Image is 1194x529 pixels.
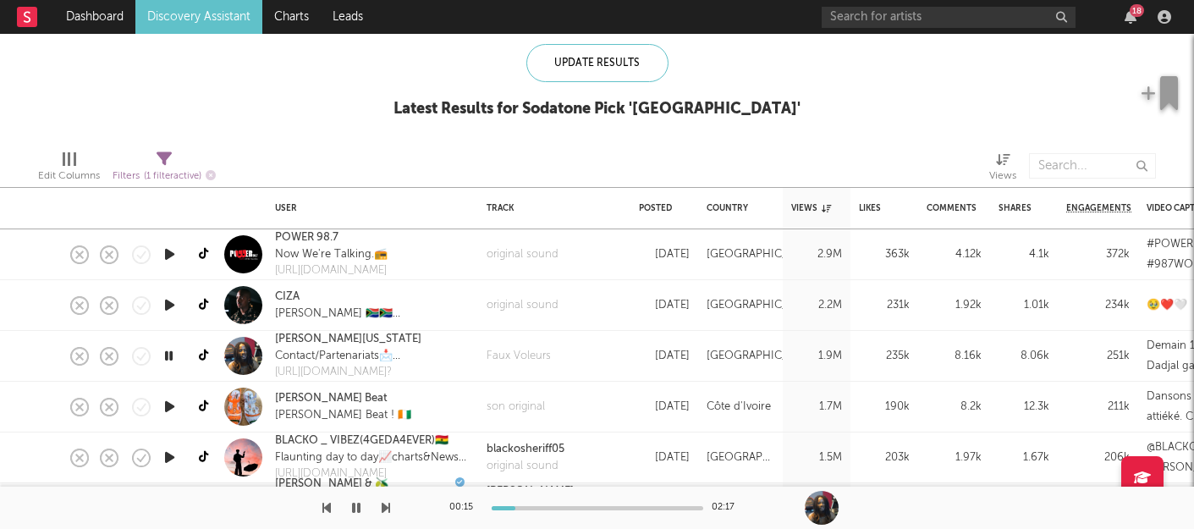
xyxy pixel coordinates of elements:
[275,203,461,213] div: User
[38,166,100,186] div: Edit Columns
[393,99,801,119] div: Latest Results for Sodatone Pick ' [GEOGRAPHIC_DATA] '
[791,448,842,468] div: 1.5M
[1066,448,1130,468] div: 206k
[1147,295,1187,316] div: 🥹❤️🤍
[487,483,574,516] a: [PERSON_NAME]Crazy Love
[999,245,1049,265] div: 4.1k
[999,397,1049,417] div: 12.3k
[275,289,300,306] a: CIZA
[707,346,821,366] div: [GEOGRAPHIC_DATA]
[487,483,574,500] div: [PERSON_NAME]
[275,262,388,279] a: [URL][DOMAIN_NAME]
[791,397,842,417] div: 1.7M
[487,458,564,475] a: original sound
[1066,295,1130,316] div: 234k
[859,397,910,417] div: 190k
[487,297,558,314] a: original sound
[707,203,766,213] div: Country
[1029,153,1156,179] input: Search...
[144,172,201,181] span: ( 1 filter active)
[791,203,831,213] div: Views
[275,449,470,466] div: Flaunting day to day📈charts&News🗞️about Global music 🎶&Fashion Icon @BLACKO
[927,448,982,468] div: 1.97k
[275,364,458,381] a: [URL][DOMAIN_NAME]?
[639,346,690,366] div: [DATE]
[859,346,910,366] div: 235k
[707,295,821,316] div: [GEOGRAPHIC_DATA]
[639,397,690,417] div: [DATE]
[859,295,910,316] div: 231k
[999,203,1032,213] div: Shares
[927,295,982,316] div: 1.92k
[639,245,690,265] div: [DATE]
[487,348,551,365] a: Faux Voleurs
[707,397,771,417] div: Côte d'Ivoire
[275,229,338,246] a: POWER 98.7
[927,346,982,366] div: 8.16k
[707,245,821,265] div: [GEOGRAPHIC_DATA]
[38,145,100,194] div: Edit Columns
[639,295,690,316] div: [DATE]
[927,203,977,213] div: Comments
[859,203,884,213] div: Likes
[275,331,421,348] a: [PERSON_NAME][US_STATE]
[1066,203,1131,213] span: Engagements
[989,145,1016,194] div: Views
[449,498,483,518] div: 00:15
[113,166,216,187] div: Filters
[275,466,470,482] a: [URL][DOMAIN_NAME]
[275,390,388,407] a: [PERSON_NAME] Beat
[526,44,669,82] div: Update Results
[791,295,842,316] div: 2.2M
[275,306,470,322] div: [PERSON_NAME] 🇿🇦🇿🇦 Young King taking 3step to the WORLD! ISAKA (6AM) Out Now
[791,245,842,265] div: 2.9M
[989,166,1016,186] div: Views
[822,7,1076,28] input: Search for artists
[487,203,614,213] div: Track
[487,399,545,416] a: son original
[1066,245,1130,265] div: 372k
[113,145,216,194] div: Filters(1 filter active)
[859,245,910,265] div: 363k
[487,441,564,458] a: blackosheriff05
[1066,346,1130,366] div: 251k
[999,295,1049,316] div: 1.01k
[275,476,451,509] a: [PERSON_NAME] & 🫒OLIVETHEBOY💚
[1125,10,1136,24] button: 18
[707,448,774,468] div: [GEOGRAPHIC_DATA]
[999,346,1049,366] div: 8.06k
[927,397,982,417] div: 8.2k
[487,246,558,263] a: original sound
[1066,397,1130,417] div: 211k
[275,433,448,449] a: BLACKO _ VIBEZ(4GEDA4EVER)🇬🇭
[927,245,982,265] div: 4.12k
[639,203,681,213] div: Posted
[275,246,388,263] div: Now We're Talking.📻
[275,348,458,365] div: Contact/Partenariats📩 [EMAIL_ADDRESS][DOMAIN_NAME] Infinity Music 🇫🇷
[859,448,910,468] div: 203k
[791,346,842,366] div: 1.9M
[712,498,746,518] div: 02:17
[1130,4,1144,17] div: 18
[275,407,411,424] div: [PERSON_NAME] Beat ! 🇨🇮
[639,448,690,468] div: [DATE]
[999,448,1049,468] div: 1.67k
